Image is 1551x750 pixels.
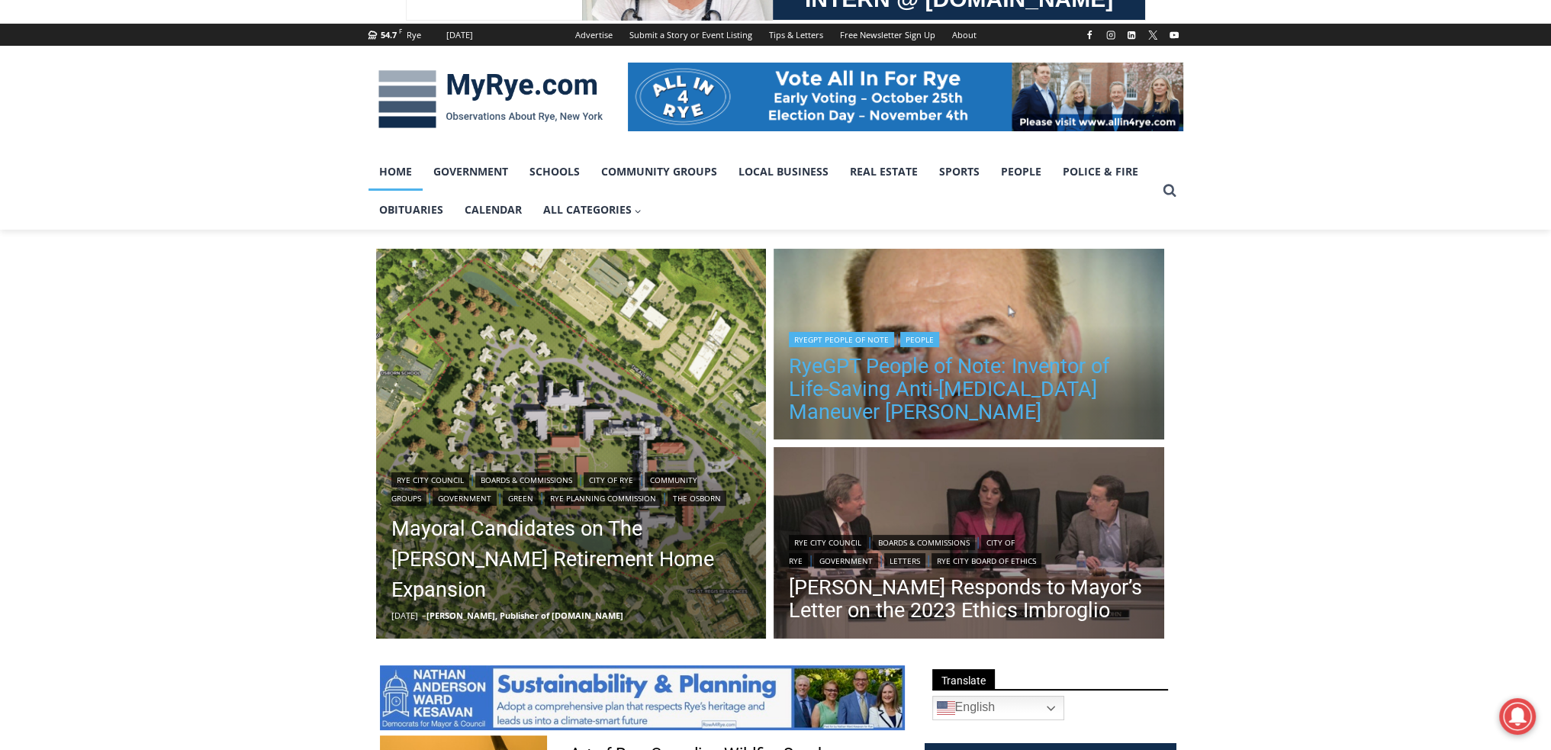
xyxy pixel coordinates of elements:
[426,610,623,621] a: [PERSON_NAME], Publisher of [DOMAIN_NAME]
[545,491,661,506] a: Rye Planning Commission
[1165,26,1183,44] a: YouTube
[932,669,995,690] span: Translate
[1156,177,1183,204] button: View Search Form
[385,1,721,148] div: "The first chef I interviewed talked about coming to [GEOGRAPHIC_DATA] from [GEOGRAPHIC_DATA] in ...
[503,491,539,506] a: Green
[376,249,767,639] img: (PHOTO: Illustrative plan of The Osborn's proposed site plan from the July 10, 2025 planning comm...
[839,153,928,191] a: Real Estate
[944,24,985,46] a: About
[621,24,761,46] a: Submit a Story or Event Listing
[789,329,1149,347] div: |
[368,191,454,229] a: Obituaries
[990,153,1052,191] a: People
[1052,153,1149,191] a: Police & Fire
[399,27,402,35] span: F
[391,610,418,621] time: [DATE]
[407,28,421,42] div: Rye
[774,447,1164,642] a: Read More Henderson Responds to Mayor’s Letter on the 2023 Ethics Imbroglio
[774,249,1164,444] a: Read More RyeGPT People of Note: Inventor of Life-Saving Anti-Choking Maneuver Dr. Henry Heimlich
[873,535,975,550] a: Boards & Commissions
[789,535,867,550] a: Rye City Council
[433,491,497,506] a: Government
[728,153,839,191] a: Local Business
[668,491,726,506] a: The Osborn
[761,24,832,46] a: Tips & Letters
[376,249,767,639] a: Read More Mayoral Candidates on The Osborn Retirement Home Expansion
[381,29,397,40] span: 54.7
[423,153,519,191] a: Government
[584,472,639,488] a: City of Rye
[475,472,578,488] a: Boards & Commissions
[900,332,939,347] a: People
[567,24,621,46] a: Advertise
[928,153,990,191] a: Sports
[367,148,739,190] a: Intern @ [DOMAIN_NAME]
[590,153,728,191] a: Community Groups
[814,553,878,568] a: Government
[567,24,985,46] nav: Secondary Navigation
[832,24,944,46] a: Free Newsletter Sign Up
[368,60,613,139] img: MyRye.com
[932,553,1041,568] a: Rye City Board of Ethics
[789,355,1149,423] a: RyeGPT People of Note: Inventor of Life-Saving Anti-[MEDICAL_DATA] Maneuver [PERSON_NAME]
[1080,26,1099,44] a: Facebook
[884,553,925,568] a: Letters
[774,447,1164,642] img: (PHOTO: Councilmembers Bill Henderson, Julie Souza and Mayor Josh Cohn during the City Council me...
[789,576,1149,622] a: [PERSON_NAME] Responds to Mayor’s Letter on the 2023 Ethics Imbroglio
[1102,26,1120,44] a: Instagram
[774,249,1164,444] img: (PHOTO: Inventor of Life-Saving Anti-Choking Maneuver Dr. Henry Heimlich. Source: Henry J. Heimli...
[628,63,1183,131] img: All in for Rye
[1122,26,1141,44] a: Linkedin
[454,191,533,229] a: Calendar
[391,513,751,605] a: Mayoral Candidates on The [PERSON_NAME] Retirement Home Expansion
[368,153,423,191] a: Home
[391,469,751,506] div: | | | | | | |
[533,191,653,229] button: Child menu of All Categories
[368,153,1156,230] nav: Primary Navigation
[937,699,955,717] img: en
[1144,26,1162,44] a: X
[932,696,1064,720] a: English
[399,152,707,186] span: Intern @ [DOMAIN_NAME]
[391,472,469,488] a: Rye City Council
[422,610,426,621] span: –
[789,532,1149,568] div: | | | | |
[446,28,473,42] div: [DATE]
[519,153,590,191] a: Schools
[789,332,894,347] a: RyeGPT People of Note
